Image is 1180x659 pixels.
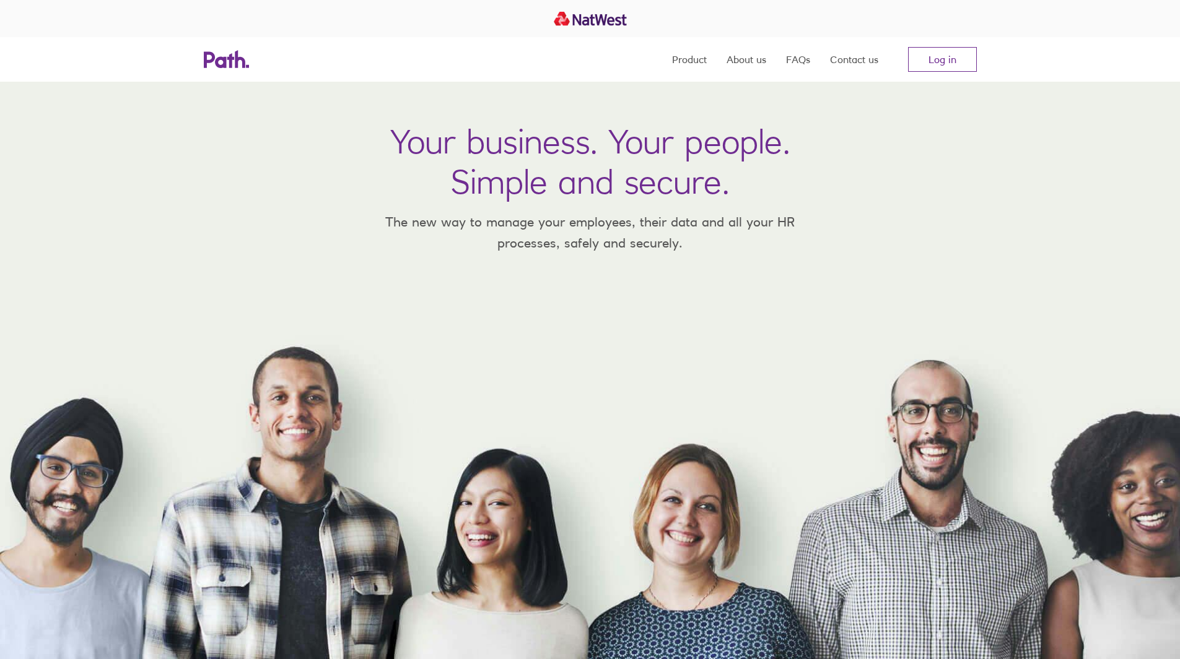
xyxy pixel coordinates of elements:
[367,212,813,253] p: The new way to manage your employees, their data and all your HR processes, safely and securely.
[830,37,878,82] a: Contact us
[390,121,790,202] h1: Your business. Your people. Simple and secure.
[786,37,810,82] a: FAQs
[672,37,707,82] a: Product
[908,47,977,72] a: Log in
[727,37,766,82] a: About us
